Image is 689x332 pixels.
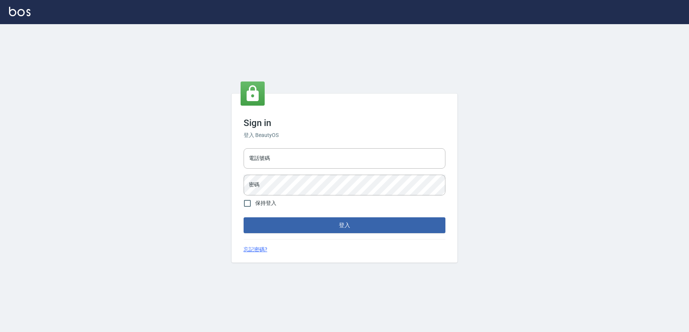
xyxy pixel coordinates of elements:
[9,7,30,16] img: Logo
[244,131,445,139] h6: 登入 BeautyOS
[244,217,445,233] button: 登入
[244,246,267,254] a: 忘記密碼?
[244,118,445,128] h3: Sign in
[255,199,276,207] span: 保持登入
